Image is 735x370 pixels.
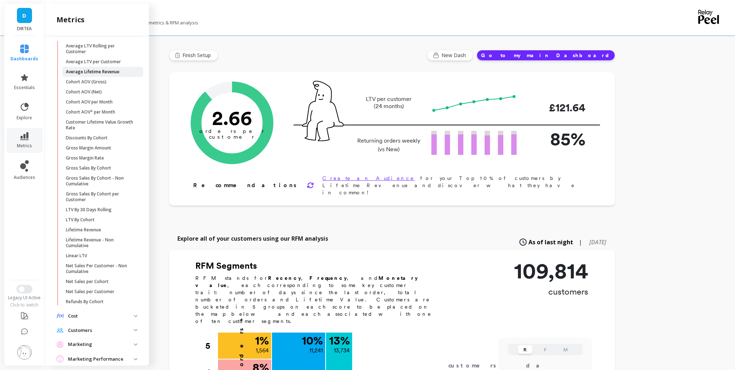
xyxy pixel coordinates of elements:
p: Discounts By Cohort [66,135,108,141]
p: Cohort AOV (Net) [66,89,102,95]
button: Finish Setup [169,50,218,61]
div: days [526,361,555,370]
img: pal seatted on line [302,81,344,141]
p: Cohort AOV (Gross) [66,79,106,85]
span: essentials [14,85,35,91]
tspan: orders per [199,128,265,134]
p: Cohort AOV* per Month [66,109,115,115]
span: New Dash [442,52,468,59]
p: LTV per customer (24 months) [355,96,423,110]
p: Gross Margin Amount [66,145,111,151]
p: Gross Sales By Cohort per Customer [66,191,135,203]
p: Refunds By Cohort [66,299,104,305]
p: Linear LTV [66,253,87,259]
p: Average LTV per Customer [66,59,121,65]
p: 13 % [330,335,350,346]
span: | [579,238,582,246]
p: Cohort AOV per Month [66,99,113,105]
p: 109,814 [514,260,589,282]
button: Go to my main Dashboard [477,50,615,61]
p: Lifetime Revenue [66,227,101,233]
p: 11,241 [310,346,323,355]
p: RFM stands for , , and , each corresponding to some key customer trait: number of days since the ... [196,274,440,325]
p: Gross Sales By Cohort [66,165,111,171]
span: dashboards [11,56,38,62]
p: 13,734 [334,346,350,355]
div: customers [448,361,507,370]
img: down caret icon [134,315,137,317]
b: Frequency [310,275,347,281]
span: metrics [17,143,32,149]
p: Cost [68,313,134,320]
button: New Dash [427,50,473,61]
p: Average Lifetime Revenue [66,69,119,75]
p: Lifetime Revenue - Non Cumulative [66,237,135,249]
p: Net Sales per Customer [66,289,114,295]
p: LTV By Cohort [66,217,95,223]
p: Net Sales Per Customer - Non Cumulative [66,263,135,274]
p: 85% [528,125,586,152]
p: 1,564 [256,346,269,355]
p: £121.64 [528,100,586,116]
div: Legacy UI Active [4,295,46,301]
button: F [538,345,553,354]
p: Marketing [68,341,134,348]
img: navigation item icon [56,355,64,363]
p: Net Sales per Cohort [66,279,109,285]
img: profile picture [17,345,32,360]
p: DIRTEA [12,26,38,32]
span: audiences [14,175,35,180]
img: down caret icon [134,358,137,360]
img: navigation item icon [56,341,64,348]
span: D [23,11,27,20]
span: As of last night [529,238,573,246]
img: navigation item icon [56,328,64,333]
p: Customer Lifetime Value Growth Rate [66,119,135,131]
p: Explore all of your customers using our RFM analysis [178,234,328,243]
tspan: customer [209,134,255,140]
p: for your Top 10% of customers by Lifetime Revenue and discover what they have in common! [323,175,592,196]
button: M [558,345,573,354]
h2: RFM Segments [196,260,440,272]
p: Marketing Performance [68,356,134,363]
p: customers [514,286,589,297]
div: 5 [206,333,217,359]
p: Gross Margin Rate [66,155,104,161]
span: explore [17,115,32,121]
p: Customers [68,327,134,334]
a: Create an Audience [323,175,415,181]
p: Gross Sales By Cohort - Non Cumulative [66,175,135,187]
p: Recommendations [194,181,298,190]
p: 1 % [255,335,269,346]
span: Finish Setup [183,52,213,59]
button: Switch to New UI [17,285,32,293]
img: down caret icon [134,343,137,346]
h2: metrics [56,15,85,25]
p: Returning orders weekly (vs New) [355,137,423,154]
b: Recency [268,275,301,281]
text: 2.66 [212,106,252,130]
p: LTV By 30 Days Rolling [66,207,112,213]
button: R [518,345,532,354]
p: 10 % [302,335,323,346]
span: [DATE] [590,238,607,246]
p: Average LTV Rolling per Customer [66,43,135,55]
div: Click to switch [4,302,46,308]
img: navigation item icon [56,314,64,318]
img: down caret icon [134,329,137,331]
